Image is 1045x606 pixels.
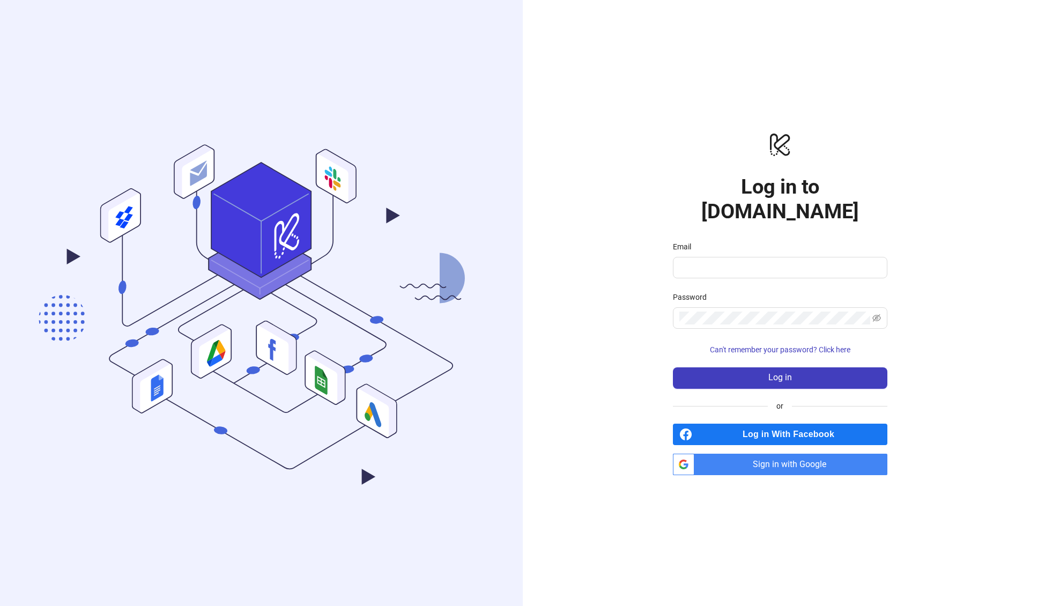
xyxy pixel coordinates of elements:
span: or [768,400,792,412]
a: Can't remember your password? Click here [673,345,887,354]
a: Sign in with Google [673,454,887,475]
label: Password [673,291,714,303]
span: eye-invisible [872,314,881,322]
input: Email [679,261,879,274]
span: Log in With Facebook [696,424,887,445]
button: Log in [673,367,887,389]
span: Sign in with Google [699,454,887,475]
button: Can't remember your password? Click here [673,342,887,359]
a: Log in With Facebook [673,424,887,445]
label: Email [673,241,698,253]
span: Can't remember your password? Click here [710,345,850,354]
span: Log in [768,373,792,382]
input: Password [679,312,870,324]
h1: Log in to [DOMAIN_NAME] [673,174,887,224]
